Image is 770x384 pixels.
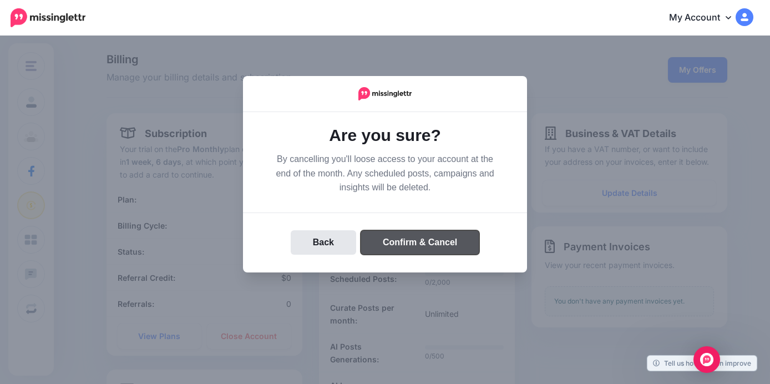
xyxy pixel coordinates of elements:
img: Logo [358,87,412,100]
a: Tell us how we can improve [647,356,757,371]
h1: Are you sure? [270,125,500,145]
a: My Account [658,4,753,32]
button: Confirm & Cancel [361,230,479,255]
p: By cancelling you'll loose access to your account at the end of the month. Any scheduled posts, c... [270,152,500,195]
img: Missinglettr [11,8,85,27]
div: Open Intercom Messenger [693,346,720,373]
button: Back [291,230,356,255]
